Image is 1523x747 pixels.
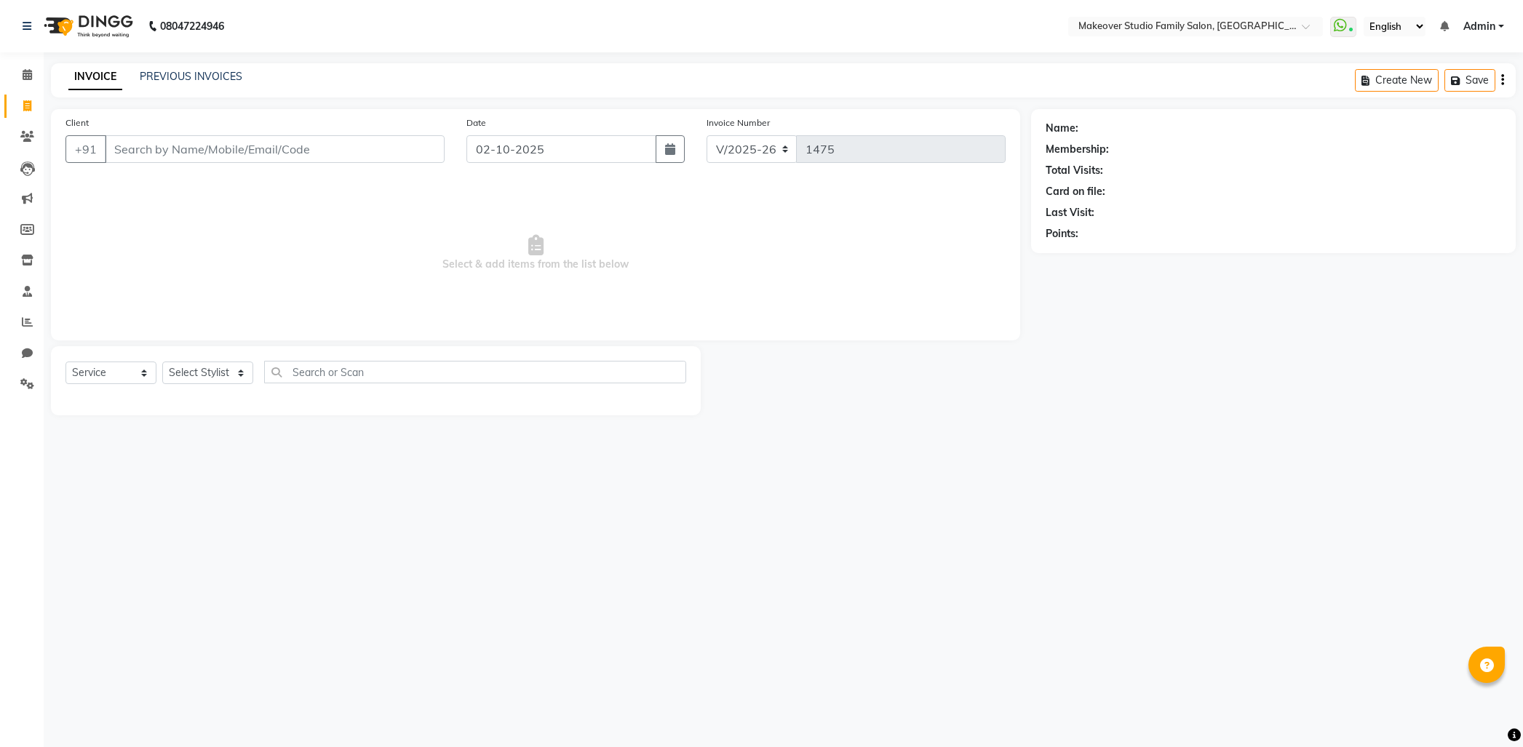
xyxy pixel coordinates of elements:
div: Points: [1046,226,1078,241]
span: Select & add items from the list below [65,180,1006,326]
button: Save [1444,69,1495,92]
div: Name: [1046,121,1078,136]
input: Search or Scan [264,361,686,383]
label: Date [466,116,486,129]
b: 08047224946 [160,6,224,47]
input: Search by Name/Mobile/Email/Code [105,135,445,163]
a: PREVIOUS INVOICES [140,70,242,83]
label: Invoice Number [707,116,770,129]
span: Admin [1463,19,1495,34]
div: Last Visit: [1046,205,1094,220]
div: Total Visits: [1046,163,1103,178]
label: Client [65,116,89,129]
button: Create New [1355,69,1439,92]
button: +91 [65,135,106,163]
img: logo [37,6,137,47]
a: INVOICE [68,64,122,90]
div: Card on file: [1046,184,1105,199]
div: Membership: [1046,142,1109,157]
